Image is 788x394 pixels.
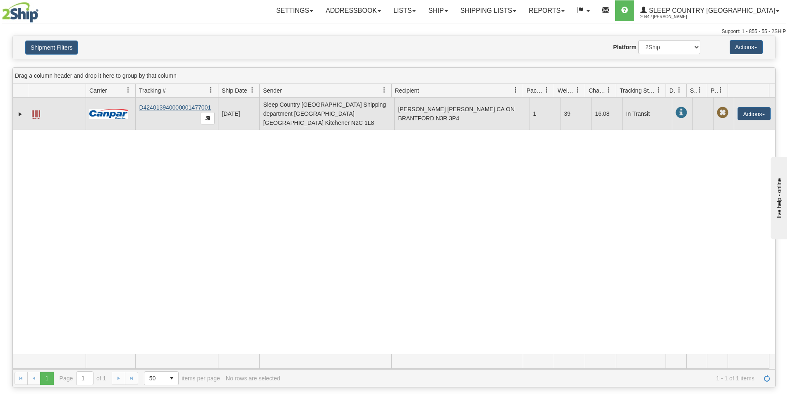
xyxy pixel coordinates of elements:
[259,98,394,130] td: Sleep Country [GEOGRAPHIC_DATA] Shipping department [GEOGRAPHIC_DATA] [GEOGRAPHIC_DATA] Kitchener...
[717,107,728,119] span: Pickup Not Assigned
[377,83,391,97] a: Sender filter column settings
[422,0,454,21] a: Ship
[222,86,247,95] span: Ship Date
[286,375,754,382] span: 1 - 1 of 1 items
[690,86,697,95] span: Shipment Issues
[40,372,53,385] span: Page 1
[769,155,787,239] iframe: chat widget
[651,83,666,97] a: Tracking Status filter column settings
[558,86,575,95] span: Weight
[760,372,774,385] a: Refresh
[640,13,702,21] span: 2044 / [PERSON_NAME]
[77,372,93,385] input: Page 1
[394,98,529,130] td: [PERSON_NAME] [PERSON_NAME] CA ON BRANTFORD N3R 3P4
[560,98,591,130] td: 39
[139,104,211,111] a: D424013940000001477001
[602,83,616,97] a: Charge filter column settings
[263,86,282,95] span: Sender
[634,0,786,21] a: Sleep Country [GEOGRAPHIC_DATA] 2044 / [PERSON_NAME]
[201,112,215,124] button: Copy to clipboard
[319,0,387,21] a: Addressbook
[620,86,656,95] span: Tracking Status
[89,109,128,119] img: 14 - Canpar
[693,83,707,97] a: Shipment Issues filter column settings
[647,7,775,14] span: Sleep Country [GEOGRAPHIC_DATA]
[527,86,544,95] span: Packages
[139,86,166,95] span: Tracking #
[675,107,687,119] span: In Transit
[16,110,24,118] a: Expand
[32,107,40,120] a: Label
[622,98,672,130] td: In Transit
[165,372,178,385] span: select
[613,43,637,51] label: Platform
[571,83,585,97] a: Weight filter column settings
[60,371,106,385] span: Page of 1
[218,98,259,130] td: [DATE]
[226,375,280,382] div: No rows are selected
[2,28,786,35] div: Support: 1 - 855 - 55 - 2SHIP
[245,83,259,97] a: Ship Date filter column settings
[591,98,622,130] td: 16.08
[540,83,554,97] a: Packages filter column settings
[589,86,606,95] span: Charge
[395,86,419,95] span: Recipient
[509,83,523,97] a: Recipient filter column settings
[89,86,107,95] span: Carrier
[454,0,522,21] a: Shipping lists
[669,86,676,95] span: Delivery Status
[714,83,728,97] a: Pickup Status filter column settings
[13,68,775,84] div: grid grouping header
[121,83,135,97] a: Carrier filter column settings
[204,83,218,97] a: Tracking # filter column settings
[522,0,571,21] a: Reports
[711,86,718,95] span: Pickup Status
[730,40,763,54] button: Actions
[672,83,686,97] a: Delivery Status filter column settings
[144,371,220,385] span: items per page
[144,371,179,385] span: Page sizes drop down
[738,107,771,120] button: Actions
[149,374,160,382] span: 50
[529,98,560,130] td: 1
[270,0,319,21] a: Settings
[25,41,78,55] button: Shipment Filters
[2,2,38,23] img: logo2044.jpg
[387,0,422,21] a: Lists
[6,7,77,13] div: live help - online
